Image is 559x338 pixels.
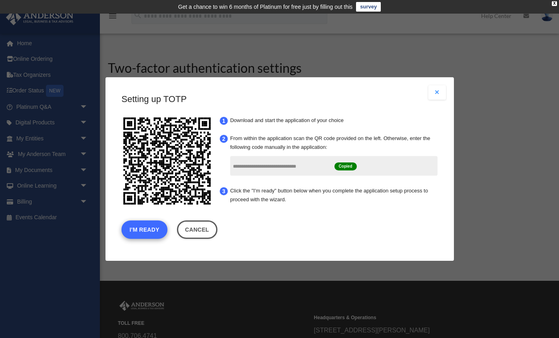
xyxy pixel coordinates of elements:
h3: Setting up TOTP [121,93,438,106]
button: I'm Ready [121,220,167,239]
li: Click the "I'm ready" button below when you complete the application setup process to proceed wit... [227,184,440,207]
img: svg+xml;base64,PHN2ZyB4bWxucz0iaHR0cDovL3d3dy53My5vcmcvMjAwMC9zdmciIHhtbG5zOnhsaW5rPSJodHRwOi8vd3... [119,114,215,209]
span: Copied [334,162,356,170]
button: Close modal [428,85,446,100]
li: From within the application scan the QR code provided on the left. Otherwise, enter the following... [227,131,440,180]
li: Download and start the application of your choice [227,114,440,128]
div: Get a chance to win 6 months of Platinum for free just by filling out this [178,2,353,12]
a: Cancel [177,220,217,239]
div: close [552,1,557,6]
a: survey [356,2,381,12]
